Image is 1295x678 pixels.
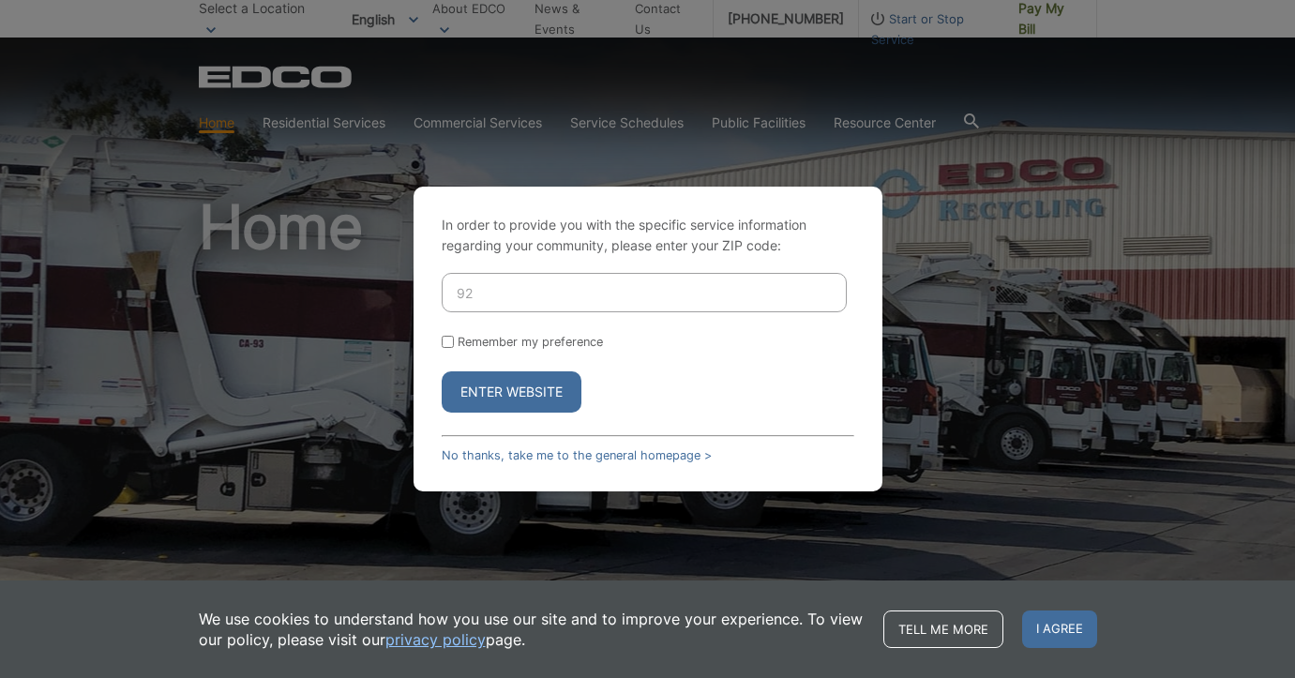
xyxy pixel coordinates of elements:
[442,448,712,462] a: No thanks, take me to the general homepage >
[385,629,486,650] a: privacy policy
[442,273,847,312] input: Enter ZIP Code
[442,371,581,413] button: Enter Website
[458,335,603,349] label: Remember my preference
[199,609,865,650] p: We use cookies to understand how you use our site and to improve your experience. To view our pol...
[1022,610,1097,648] span: I agree
[883,610,1003,648] a: Tell me more
[442,215,854,256] p: In order to provide you with the specific service information regarding your community, please en...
